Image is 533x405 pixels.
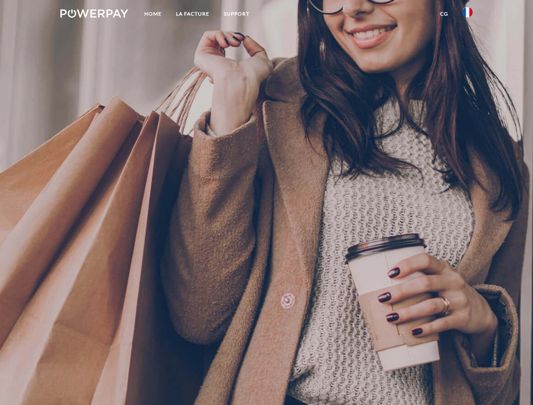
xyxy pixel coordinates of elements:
[216,6,257,22] a: Support
[137,6,169,22] a: Home
[60,9,128,18] img: logo-powerpay-white.svg
[433,6,455,22] a: CG
[463,7,473,17] img: fr
[169,6,216,22] a: LA FACTURE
